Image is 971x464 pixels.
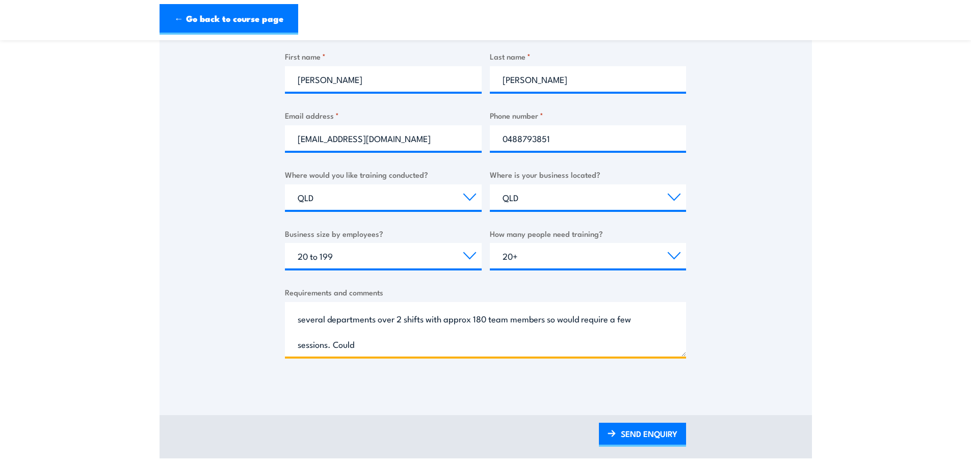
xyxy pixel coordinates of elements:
a: ← Go back to course page [160,4,298,35]
label: Where would you like training conducted? [285,169,482,180]
label: Email address [285,110,482,121]
label: Last name [490,50,687,62]
label: Where is your business located? [490,169,687,180]
label: How many people need training? [490,228,687,239]
a: SEND ENQUIRY [599,423,686,447]
label: Business size by employees? [285,228,482,239]
label: Phone number [490,110,687,121]
label: First name [285,50,482,62]
label: Requirements and comments [285,286,686,298]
